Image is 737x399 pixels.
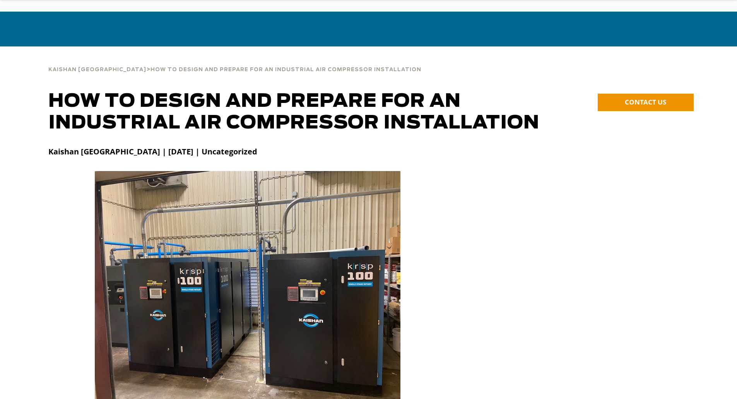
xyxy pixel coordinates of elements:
span: Kaishan [GEOGRAPHIC_DATA] [48,67,146,72]
strong: Kaishan [GEOGRAPHIC_DATA] | [DATE] | Uncategorized [48,146,257,157]
a: CONTACT US [598,94,694,111]
a: Kaishan [GEOGRAPHIC_DATA] [48,66,146,73]
div: > [48,58,421,76]
span: How to Design and Prepare for an Industrial Air Compressor Installation [150,67,421,72]
a: How to Design and Prepare for an Industrial Air Compressor Installation [150,66,421,73]
h1: How to Design and Prepare for an Industrial Air Compressor Installation [48,91,559,134]
span: CONTACT US [625,98,666,106]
